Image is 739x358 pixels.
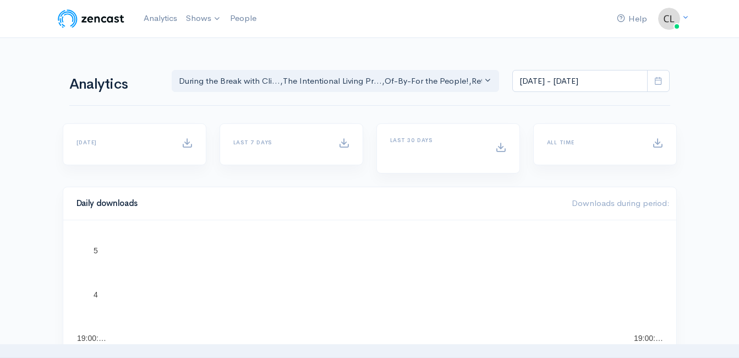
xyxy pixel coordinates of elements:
[658,8,680,30] img: ...
[77,334,106,343] text: 19:00:…
[179,75,483,88] div: During the Break with Cli... , The Intentional Living Pr... , Of-By-For the People! , Rethink - R...
[512,70,648,93] input: analytics date range selector
[572,198,670,208] span: Downloads during period:
[94,246,98,255] text: 5
[76,139,168,145] h6: [DATE]
[172,70,500,93] button: During the Break with Cli..., The Intentional Living Pr..., Of-By-For the People!, Rethink - Rese...
[76,234,663,344] svg: A chart.
[56,8,126,30] img: ZenCast Logo
[390,137,482,143] h6: Last 30 days
[226,7,261,30] a: People
[634,334,663,343] text: 19:00:…
[182,7,226,31] a: Shows
[94,290,98,299] text: 4
[547,139,639,145] h6: All time
[76,199,559,208] h4: Daily downloads
[233,139,325,145] h6: Last 7 days
[69,77,158,93] h1: Analytics
[612,7,652,31] a: Help
[139,7,182,30] a: Analytics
